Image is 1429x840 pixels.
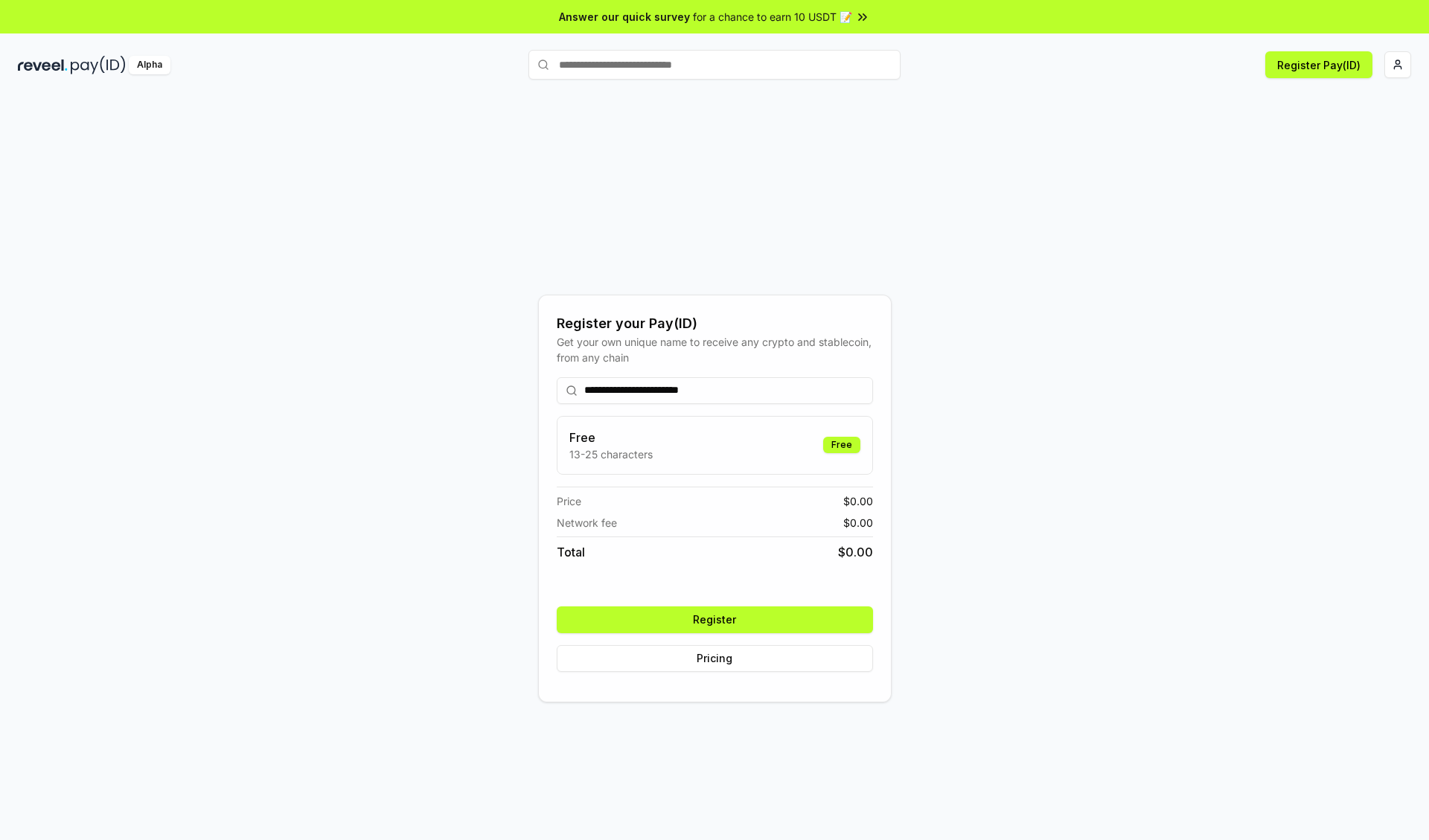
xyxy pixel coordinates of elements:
[569,446,653,462] p: 13-25 characters
[843,515,873,530] span: $ 0.00
[559,9,690,25] span: Answer our quick survey
[557,493,581,509] span: Price
[557,645,873,672] button: Pricing
[18,56,68,74] img: reveel_dark
[129,56,170,74] div: Alpha
[71,56,126,74] img: pay_id
[557,334,873,365] div: Get your own unique name to receive any crypto and stablecoin, from any chain
[557,515,617,530] span: Network fee
[1265,51,1372,78] button: Register Pay(ID)
[693,9,852,25] span: for a chance to earn 10 USDT 📝
[569,429,653,446] h3: Free
[838,543,873,561] span: $ 0.00
[557,313,873,334] div: Register your Pay(ID)
[557,606,873,633] button: Register
[823,437,860,453] div: Free
[843,493,873,509] span: $ 0.00
[557,543,585,561] span: Total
